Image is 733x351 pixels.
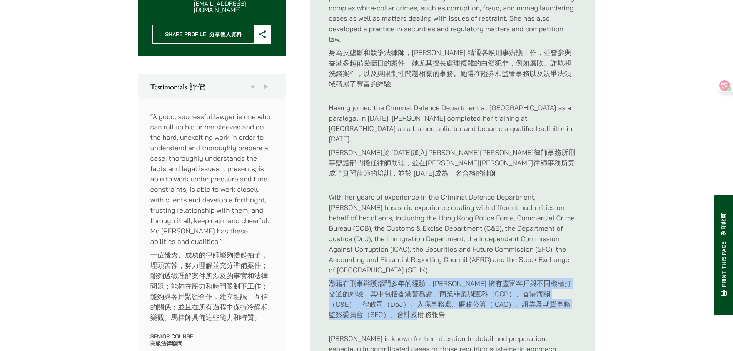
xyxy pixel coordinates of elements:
span: Share Profile [153,25,254,43]
p: “A good, successful lawyer is one who can roll up his or her sleeves and do the hard, unexciting ... [150,111,274,322]
font: [PERSON_NAME]於 [DATE]加入[PERSON_NAME][PERSON_NAME]律師事務所刑事辯護部門擔任律師助理，並在[PERSON_NAME][PERSON_NAME]律師... [329,148,575,178]
font: 一位優秀、成功的律師能夠擼起袖子，埋頭苦幹，努力理解並充分準備案件；能夠透徹理解案件所涉及的事實和法律問題；能夠在壓力和時間限制下工作；能夠與客戶緊密合作，建立坦誠、互信的關係；並且在所有過程中... [150,250,268,322]
font: 高級法律顧問 [150,340,183,347]
p: Senior Counsel [150,333,274,347]
h2: Testimonials [150,82,274,91]
font: 分享個人資料 [209,31,242,38]
font: 評價 [190,82,205,92]
p: With her years of experience in the Criminal Defence Department, [PERSON_NAME] has solid experien... [329,192,576,323]
button: Previous [245,74,259,99]
font: 憑藉在刑事辯護部門多年的經驗，[PERSON_NAME] 擁有豐富客戶與不同機構打交道的經驗，其中包括香港警務處、商業罪案調查科（CCB）、香港海關（C&E）、律政司（DoJ）、入境事務處、廉政... [329,279,571,319]
font: 列印此頁 [720,213,727,235]
p: Having joined the Criminal Defence Department at [GEOGRAPHIC_DATA] as a paralegal in [DATE], [PER... [329,102,576,181]
font: 身為反壟斷和競爭法律師，[PERSON_NAME] 精通各級刑事辯護工作，並曾參與香港多起備受矚目的案件。她尤其擅長處理複雜的白領犯罪，例如腐敗、詐欺和洗錢案件，以及與限制性問題相關的事務。她還... [329,48,571,88]
button: Next [259,74,273,99]
button: Share Profile 分享個人資料 [152,25,271,44]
